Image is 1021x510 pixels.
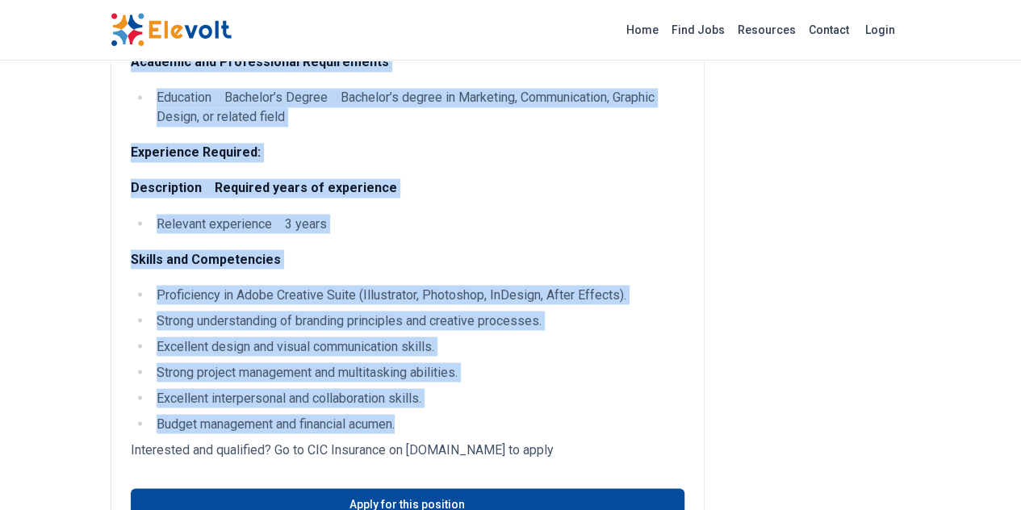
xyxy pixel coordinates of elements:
a: Find Jobs [665,17,731,43]
strong: Skills and Competencies [131,251,281,266]
a: Resources [731,17,802,43]
li: Strong understanding of branding principles and creative processes. [152,311,684,330]
a: Home [620,17,665,43]
li: Excellent interpersonal and collaboration skills. [152,388,684,408]
li: Education Bachelor’s Degree Bachelor’s degree in Marketing, Communication, Graphic Design, or rel... [152,88,684,127]
strong: Description Required years of experience [131,180,397,195]
li: Budget management and financial acumen. [152,414,684,433]
a: Contact [802,17,856,43]
li: Relevant experience 3 years [152,214,684,233]
li: Excellent design and visual communication skills. [152,337,684,356]
li: Proficiency in Adobe Creative Suite (Illustrator, Photoshop, InDesign, After Effects). [152,285,684,304]
a: Login [856,14,905,46]
li: Strong project management and multitasking abilities. [152,362,684,382]
iframe: Chat Widget [940,433,1021,510]
strong: Experience Required: [131,144,261,160]
strong: Academic and Professional Requirements [131,54,389,69]
img: Elevolt [111,13,232,47]
p: Interested and qualified? Go to CIC Insurance on [DOMAIN_NAME] to apply [131,440,684,459]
